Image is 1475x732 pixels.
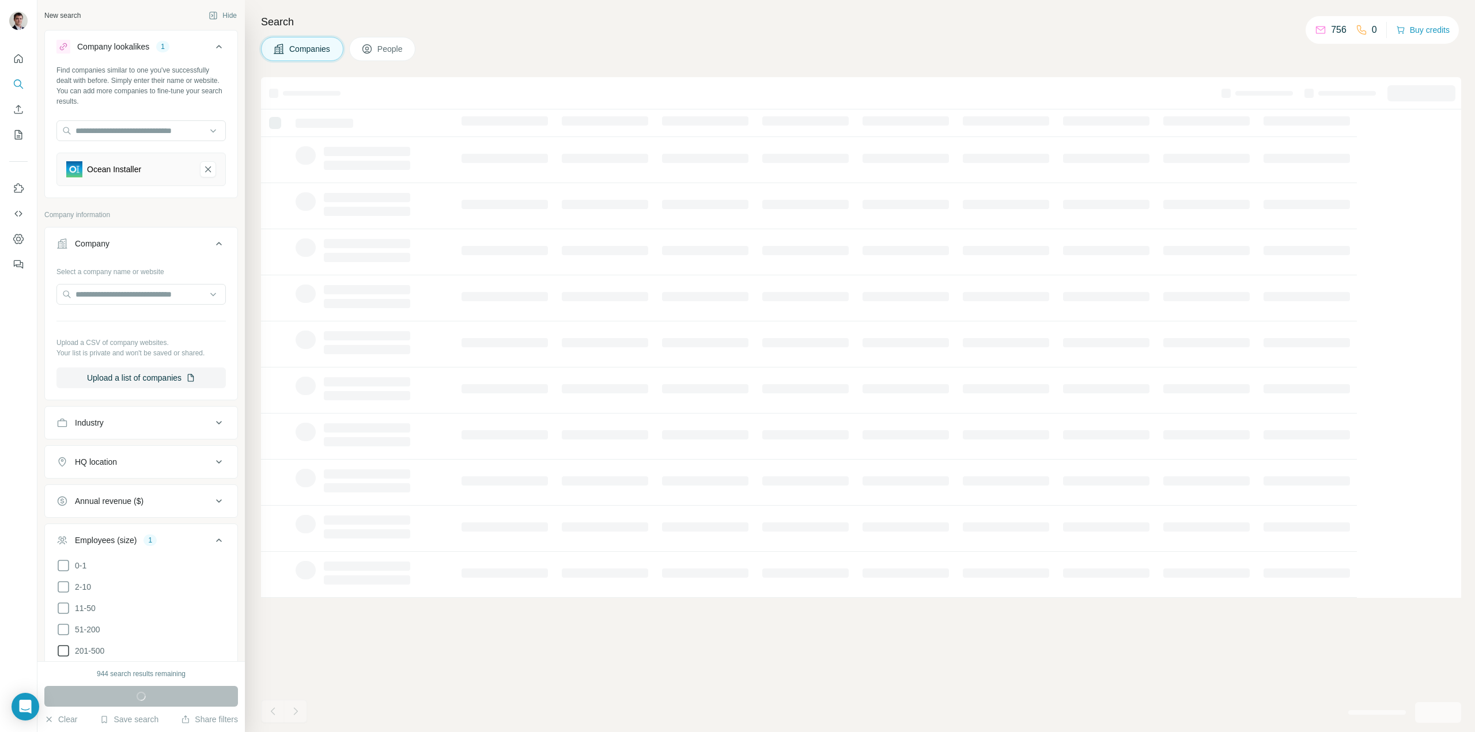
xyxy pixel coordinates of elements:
[1396,22,1450,38] button: Buy credits
[45,526,237,559] button: Employees (size)1
[56,337,226,348] p: Upload a CSV of company websites.
[44,10,81,21] div: New search
[70,645,104,657] span: 201-500
[9,124,28,145] button: My lists
[45,409,237,437] button: Industry
[70,560,86,571] span: 0-1
[181,714,238,725] button: Share filters
[70,581,91,593] span: 2-10
[1331,23,1347,37] p: 756
[44,714,77,725] button: Clear
[70,624,100,635] span: 51-200
[201,7,245,24] button: Hide
[9,229,28,249] button: Dashboard
[77,41,149,52] div: Company lookalikes
[75,456,117,468] div: HQ location
[97,669,186,679] div: 944 search results remaining
[261,14,1461,30] h4: Search
[45,230,237,262] button: Company
[44,210,238,220] p: Company information
[9,48,28,69] button: Quick start
[9,99,28,120] button: Enrich CSV
[87,164,141,175] div: Ocean Installer
[100,714,158,725] button: Save search
[9,203,28,224] button: Use Surfe API
[66,161,82,177] img: Ocean Installer-logo
[45,33,237,65] button: Company lookalikes1
[70,602,96,614] span: 11-50
[12,693,39,720] div: Open Intercom Messenger
[289,43,331,55] span: Companies
[156,41,169,52] div: 1
[45,487,237,515] button: Annual revenue ($)
[45,448,237,476] button: HQ location
[75,534,137,546] div: Employees (size)
[56,262,226,277] div: Select a company name or website
[56,348,226,358] p: Your list is private and won't be saved or shared.
[9,254,28,275] button: Feedback
[56,65,226,107] div: Find companies similar to one you've successfully dealt with before. Simply enter their name or w...
[9,74,28,94] button: Search
[9,12,28,30] img: Avatar
[75,417,104,428] div: Industry
[56,367,226,388] button: Upload a list of companies
[200,161,216,177] button: Ocean Installer-remove-button
[377,43,404,55] span: People
[75,238,109,249] div: Company
[1372,23,1377,37] p: 0
[9,178,28,199] button: Use Surfe on LinkedIn
[143,535,157,545] div: 1
[75,495,143,507] div: Annual revenue ($)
